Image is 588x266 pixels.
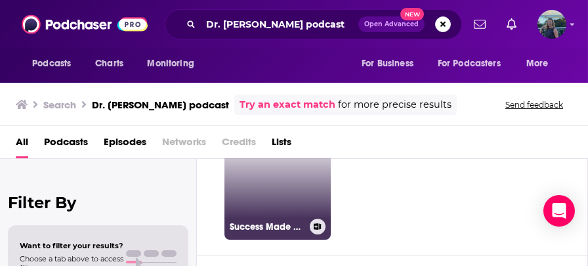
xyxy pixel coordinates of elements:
[43,99,76,111] h3: Search
[20,241,123,250] span: Want to filter your results?
[224,133,331,240] a: 41Success Made Simple with Dr. [PERSON_NAME]
[543,195,575,227] div: Open Intercom Messenger
[501,99,567,110] button: Send feedback
[16,131,28,158] a: All
[537,10,566,39] span: Logged in as kelli0108
[104,131,146,158] a: Episodes
[272,131,291,158] a: Lists
[362,55,413,73] span: For Business
[87,51,131,76] a: Charts
[526,55,549,73] span: More
[165,9,462,39] div: Search podcasts, credits, & more...
[162,131,206,158] span: Networks
[201,14,358,35] input: Search podcasts, credits, & more...
[429,51,520,76] button: open menu
[517,51,565,76] button: open menu
[448,133,554,240] a: 31
[44,131,88,158] a: Podcasts
[352,51,430,76] button: open menu
[469,13,491,35] a: Show notifications dropdown
[537,10,566,39] img: User Profile
[336,133,442,240] a: 38
[501,13,522,35] a: Show notifications dropdown
[92,99,229,111] h3: Dr. [PERSON_NAME] podcast
[358,16,425,32] button: Open AdvancedNew
[138,51,211,76] button: open menu
[222,131,256,158] span: Credits
[23,51,88,76] button: open menu
[147,55,194,73] span: Monitoring
[32,55,71,73] span: Podcasts
[438,55,501,73] span: For Podcasters
[95,55,123,73] span: Charts
[338,97,451,112] span: for more precise results
[240,97,335,112] a: Try an exact match
[22,12,148,37] img: Podchaser - Follow, Share and Rate Podcasts
[537,10,566,39] button: Show profile menu
[230,221,304,233] h3: Success Made Simple with Dr. [PERSON_NAME]
[400,8,424,20] span: New
[8,193,188,212] h2: Filter By
[364,21,419,28] span: Open Advanced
